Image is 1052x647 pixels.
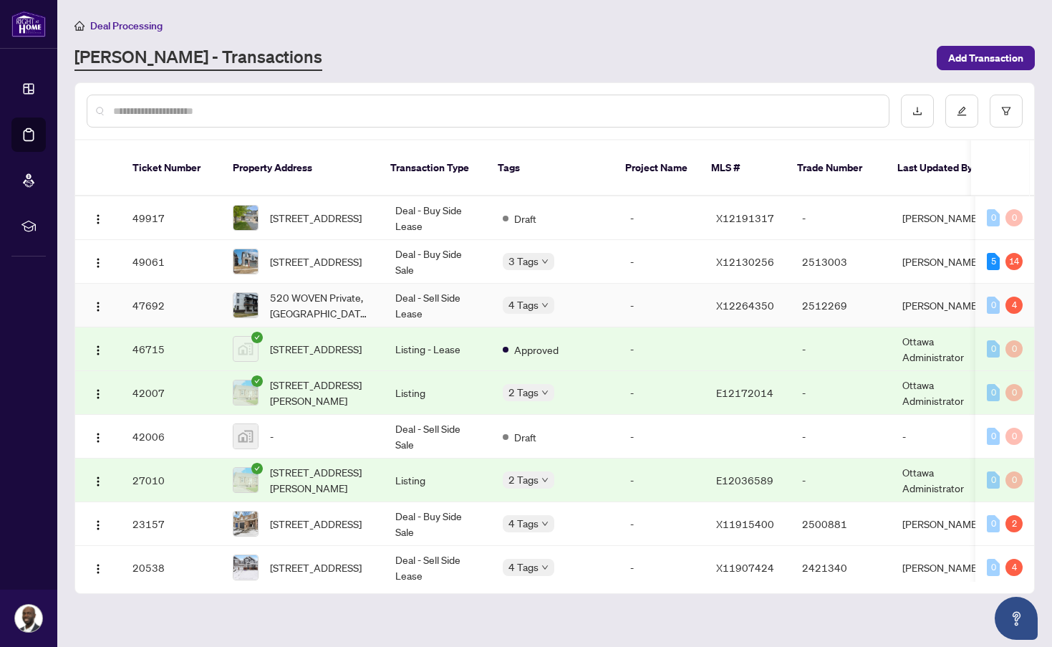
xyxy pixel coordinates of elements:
[891,459,998,502] td: Ottawa Administrator
[121,415,221,459] td: 42006
[791,546,891,590] td: 2421340
[619,327,705,371] td: -
[716,517,774,530] span: X11915400
[886,140,993,196] th: Last Updated By
[1001,106,1011,116] span: filter
[87,425,110,448] button: Logo
[990,95,1023,128] button: filter
[619,546,705,590] td: -
[92,563,104,575] img: Logo
[508,384,539,401] span: 2 Tags
[508,471,539,488] span: 2 Tags
[87,381,110,404] button: Logo
[87,250,110,273] button: Logo
[619,284,705,327] td: -
[379,140,486,196] th: Transaction Type
[716,299,774,312] span: X12264350
[912,106,922,116] span: download
[541,258,549,265] span: down
[1005,471,1023,489] div: 0
[92,432,104,444] img: Logo
[619,196,705,240] td: -
[891,196,998,240] td: [PERSON_NAME]
[251,332,263,343] span: check-circle
[891,415,998,459] td: -
[987,209,1000,226] div: 0
[716,561,774,574] span: X11907424
[987,515,1000,532] div: 0
[121,327,221,371] td: 46715
[716,255,774,268] span: X12130256
[270,516,362,532] span: [STREET_ADDRESS]
[995,597,1038,640] button: Open asap
[891,284,998,327] td: [PERSON_NAME]
[791,240,891,284] td: 2513003
[891,327,998,371] td: Ottawa Administrator
[92,519,104,531] img: Logo
[619,502,705,546] td: -
[901,95,934,128] button: download
[384,196,491,240] td: Deal - Buy Side Lease
[891,371,998,415] td: Ottawa Administrator
[1005,384,1023,401] div: 0
[987,471,1000,489] div: 0
[619,415,705,459] td: -
[716,474,773,487] span: E12036589
[121,196,221,240] td: 49917
[619,459,705,502] td: -
[233,293,258,317] img: thumbnail-img
[87,206,110,229] button: Logo
[251,375,263,387] span: check-circle
[87,512,110,535] button: Logo
[233,512,258,536] img: thumbnail-img
[791,327,891,371] td: -
[270,289,372,321] span: 520 WOVEN Private, [GEOGRAPHIC_DATA], [GEOGRAPHIC_DATA] K2S 1B9, [GEOGRAPHIC_DATA]
[541,476,549,484] span: down
[1005,209,1023,226] div: 0
[619,240,705,284] td: -
[384,546,491,590] td: Deal - Sell Side Lease
[233,337,258,361] img: thumbnail-img
[92,214,104,225] img: Logo
[948,47,1023,70] span: Add Transaction
[87,556,110,579] button: Logo
[619,371,705,415] td: -
[270,377,372,408] span: [STREET_ADDRESS][PERSON_NAME]
[384,459,491,502] td: Listing
[1005,515,1023,532] div: 2
[233,206,258,230] img: thumbnail-img
[716,211,774,224] span: X12191317
[514,429,536,445] span: Draft
[270,210,362,226] span: [STREET_ADDRESS]
[541,389,549,396] span: down
[1005,297,1023,314] div: 4
[233,249,258,274] img: thumbnail-img
[92,257,104,269] img: Logo
[1005,253,1023,270] div: 14
[541,564,549,571] span: down
[791,459,891,502] td: -
[514,211,536,226] span: Draft
[384,415,491,459] td: Deal - Sell Side Sale
[937,46,1035,70] button: Add Transaction
[121,546,221,590] td: 20538
[87,337,110,360] button: Logo
[121,371,221,415] td: 42007
[15,605,42,632] img: Profile Icon
[233,555,258,580] img: thumbnail-img
[486,140,614,196] th: Tags
[987,384,1000,401] div: 0
[233,468,258,492] img: thumbnail-img
[384,240,491,284] td: Deal - Buy Side Sale
[92,301,104,312] img: Logo
[92,388,104,400] img: Logo
[121,502,221,546] td: 23157
[121,240,221,284] td: 49061
[384,502,491,546] td: Deal - Buy Side Sale
[92,476,104,487] img: Logo
[700,140,786,196] th: MLS #
[92,345,104,356] img: Logo
[541,520,549,527] span: down
[791,371,891,415] td: -
[74,21,85,31] span: home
